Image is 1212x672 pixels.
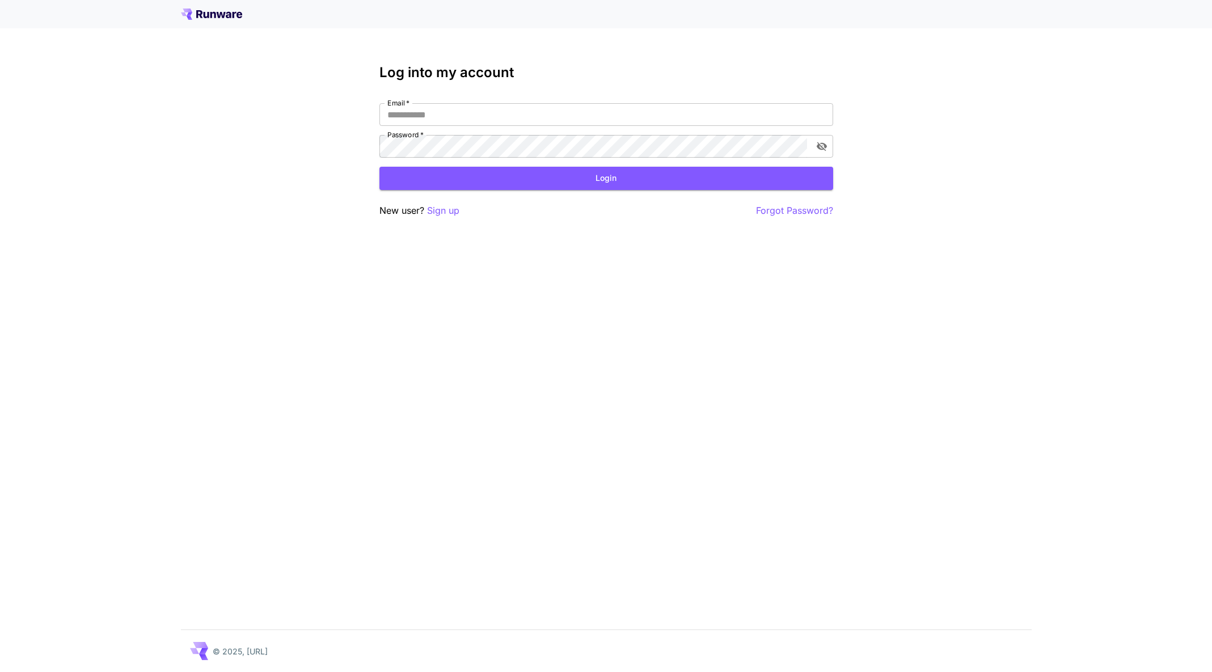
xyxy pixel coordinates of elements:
[379,167,833,190] button: Login
[379,204,459,218] p: New user?
[427,204,459,218] button: Sign up
[387,98,409,108] label: Email
[756,204,833,218] button: Forgot Password?
[387,130,424,140] label: Password
[812,136,832,157] button: toggle password visibility
[213,645,268,657] p: © 2025, [URL]
[379,65,833,81] h3: Log into my account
